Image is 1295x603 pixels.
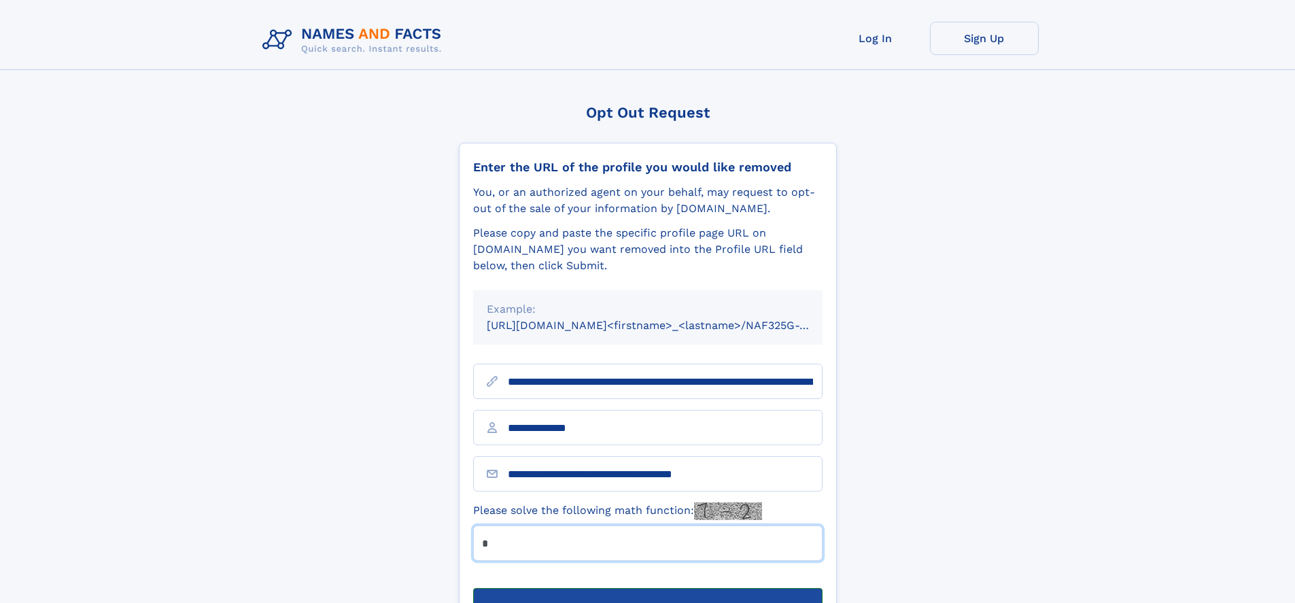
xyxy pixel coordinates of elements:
[821,22,930,55] a: Log In
[473,225,823,274] div: Please copy and paste the specific profile page URL on [DOMAIN_NAME] you want removed into the Pr...
[930,22,1039,55] a: Sign Up
[473,184,823,217] div: You, or an authorized agent on your behalf, may request to opt-out of the sale of your informatio...
[257,22,453,58] img: Logo Names and Facts
[459,104,837,121] div: Opt Out Request
[487,319,848,332] small: [URL][DOMAIN_NAME]<firstname>_<lastname>/NAF325G-xxxxxxxx
[473,160,823,175] div: Enter the URL of the profile you would like removed
[473,502,762,520] label: Please solve the following math function:
[487,301,809,317] div: Example:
